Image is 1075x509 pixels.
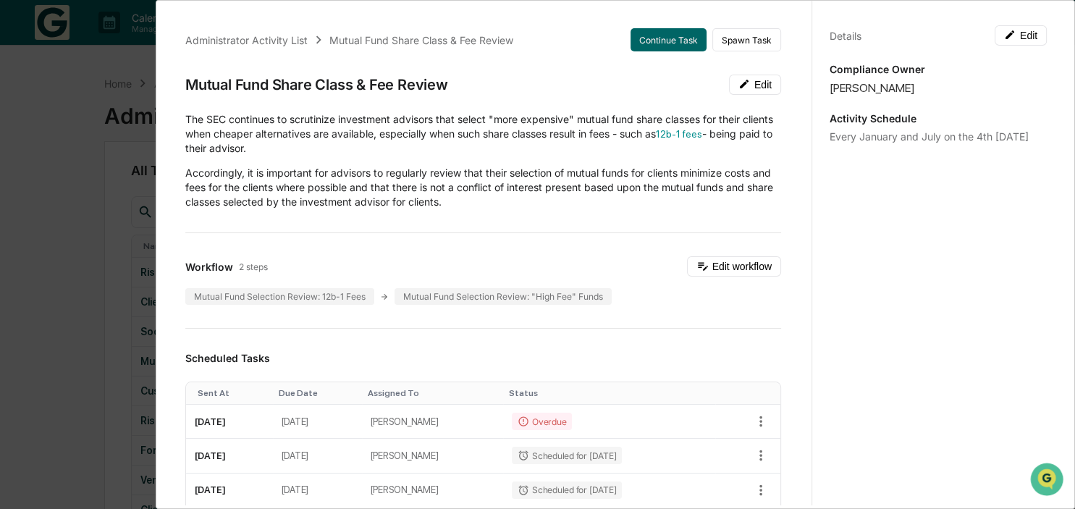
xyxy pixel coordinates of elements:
[29,182,93,197] span: Preclearance
[712,28,781,51] button: Spawn Task
[186,474,273,508] td: [DATE]
[49,111,237,125] div: Start new chat
[185,288,374,305] div: Mutual Fund Selection Review: 12b-1 Fees
[729,75,781,95] button: Edit
[687,256,781,277] button: Edit workflow
[273,474,362,508] td: [DATE]
[119,182,180,197] span: Attestations
[368,388,497,398] div: Toggle SortBy
[185,112,781,156] p: The SEC continues to scrutinize investment advisors that select "more expensive" mutual fund shar...
[830,130,1047,143] div: Every January and July on the 4th [DATE]
[186,439,273,473] td: [DATE]
[512,413,572,430] div: Overdue
[14,211,26,223] div: 🔎
[102,245,175,256] a: Powered byPylon
[29,210,91,224] span: Data Lookup
[186,405,273,439] td: [DATE]
[198,388,267,398] div: Toggle SortBy
[362,474,503,508] td: [PERSON_NAME]
[273,405,362,439] td: [DATE]
[830,30,861,42] div: Details
[830,63,1047,75] p: Compliance Owner
[362,439,503,473] td: [PERSON_NAME]
[830,81,1047,95] div: [PERSON_NAME]
[995,25,1047,46] button: Edit
[14,30,264,54] p: How can we help?
[631,28,707,51] button: Continue Task
[395,288,612,305] div: Mutual Fund Selection Review: "High Fee" Funds
[239,261,268,272] span: 2 steps
[185,261,233,273] span: Workflow
[99,177,185,203] a: 🗄️Attestations
[9,177,99,203] a: 🖐️Preclearance
[185,34,308,46] div: Administrator Activity List
[49,125,183,137] div: We're available if you need us!
[830,112,1047,125] p: Activity Schedule
[512,447,622,464] div: Scheduled for [DATE]
[185,352,781,364] h3: Scheduled Tasks
[185,166,781,209] p: Accordingly, it is important for advisors to regularly review that their selection of mutual fund...
[512,481,622,499] div: Scheduled for [DATE]
[9,204,97,230] a: 🔎Data Lookup
[14,111,41,137] img: 1746055101610-c473b297-6a78-478c-a979-82029cc54cd1
[329,34,513,46] div: Mutual Fund Share Class & Fee Review
[656,128,702,140] a: 12b-1 fees
[38,66,239,81] input: Clear
[185,76,448,93] div: Mutual Fund Share Class & Fee Review
[509,388,709,398] div: Toggle SortBy
[14,184,26,195] div: 🖐️
[246,115,264,132] button: Start new chat
[273,439,362,473] td: [DATE]
[144,245,175,256] span: Pylon
[105,184,117,195] div: 🗄️
[362,405,503,439] td: [PERSON_NAME]
[1029,461,1068,500] iframe: Open customer support
[279,388,356,398] div: Toggle SortBy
